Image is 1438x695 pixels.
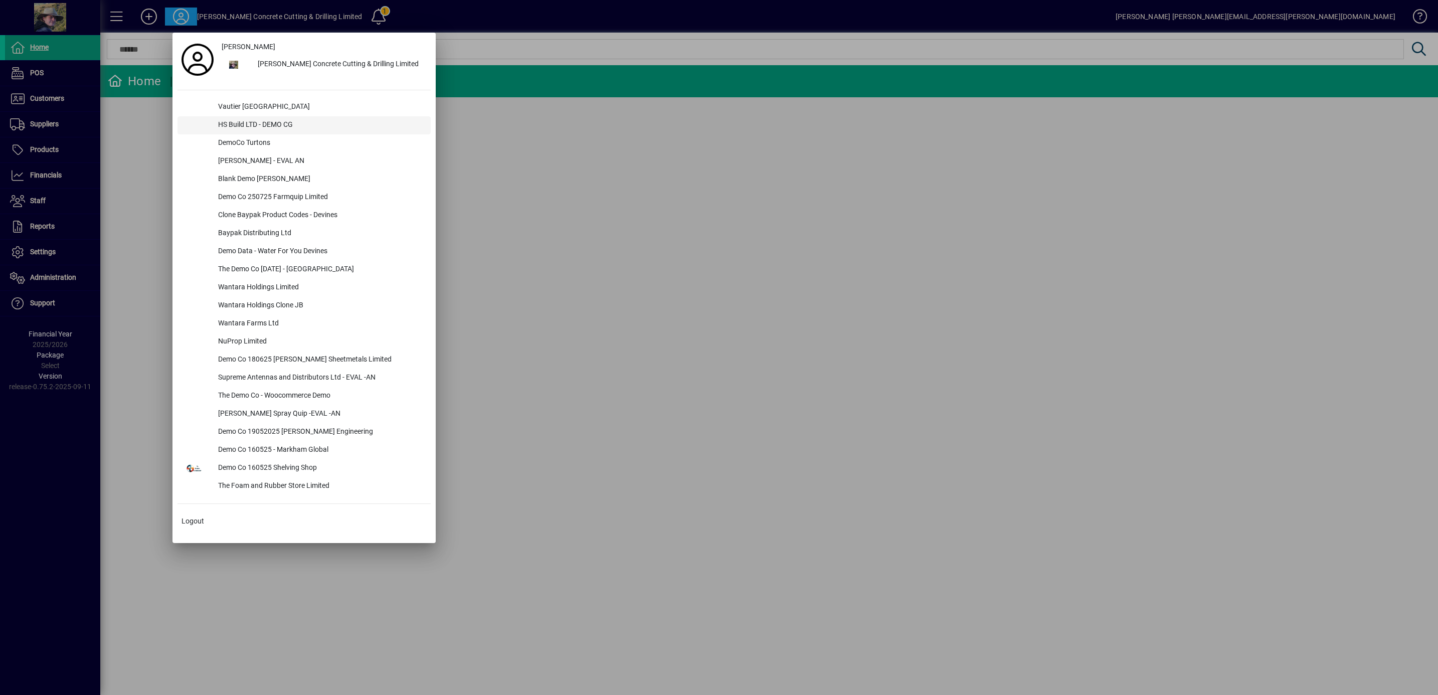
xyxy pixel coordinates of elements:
[210,441,431,459] div: Demo Co 160525 - Markham Global
[177,351,431,369] button: Demo Co 180625 [PERSON_NAME] Sheetmetals Limited
[177,333,431,351] button: NuProp Limited
[177,315,431,333] button: Wantara Farms Ltd
[182,516,204,527] span: Logout
[177,387,431,405] button: The Demo Co - Woocommerce Demo
[210,170,431,189] div: Blank Demo [PERSON_NAME]
[222,42,275,52] span: [PERSON_NAME]
[210,333,431,351] div: NuProp Limited
[210,98,431,116] div: Vautier [GEOGRAPHIC_DATA]
[210,207,431,225] div: Clone Baypak Product Codes - Devines
[177,207,431,225] button: Clone Baypak Product Codes - Devines
[210,116,431,134] div: HS Build LTD - DEMO CG
[210,134,431,152] div: DemoCo Turtons
[177,405,431,423] button: [PERSON_NAME] Spray Quip -EVAL -AN
[210,459,431,477] div: Demo Co 160525 Shelving Shop
[177,441,431,459] button: Demo Co 160525 - Markham Global
[177,423,431,441] button: Demo Co 19052025 [PERSON_NAME] Engineering
[177,369,431,387] button: Supreme Antennas and Distributors Ltd - EVAL -AN
[177,261,431,279] button: The Demo Co [DATE] - [GEOGRAPHIC_DATA]
[210,369,431,387] div: Supreme Antennas and Distributors Ltd - EVAL -AN
[250,56,431,74] div: [PERSON_NAME] Concrete Cutting & Drilling Limited
[210,387,431,405] div: The Demo Co - Woocommerce Demo
[210,351,431,369] div: Demo Co 180625 [PERSON_NAME] Sheetmetals Limited
[210,405,431,423] div: [PERSON_NAME] Spray Quip -EVAL -AN
[210,297,431,315] div: Wantara Holdings Clone JB
[210,477,431,495] div: The Foam and Rubber Store Limited
[177,116,431,134] button: HS Build LTD - DEMO CG
[177,243,431,261] button: Demo Data - Water For You Devines
[177,51,218,69] a: Profile
[177,297,431,315] button: Wantara Holdings Clone JB
[210,225,431,243] div: Baypak Distributing Ltd
[177,189,431,207] button: Demo Co 250725 Farmquip Limited
[210,315,431,333] div: Wantara Farms Ltd
[210,243,431,261] div: Demo Data - Water For You Devines
[177,134,431,152] button: DemoCo Turtons
[177,98,431,116] button: Vautier [GEOGRAPHIC_DATA]
[177,225,431,243] button: Baypak Distributing Ltd
[177,512,431,530] button: Logout
[218,38,431,56] a: [PERSON_NAME]
[177,152,431,170] button: [PERSON_NAME] - EVAL AN
[177,279,431,297] button: Wantara Holdings Limited
[210,189,431,207] div: Demo Co 250725 Farmquip Limited
[177,477,431,495] button: The Foam and Rubber Store Limited
[210,423,431,441] div: Demo Co 19052025 [PERSON_NAME] Engineering
[177,170,431,189] button: Blank Demo [PERSON_NAME]
[210,279,431,297] div: Wantara Holdings Limited
[218,56,431,74] button: [PERSON_NAME] Concrete Cutting & Drilling Limited
[210,152,431,170] div: [PERSON_NAME] - EVAL AN
[210,261,431,279] div: The Demo Co [DATE] - [GEOGRAPHIC_DATA]
[177,459,431,477] button: Demo Co 160525 Shelving Shop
